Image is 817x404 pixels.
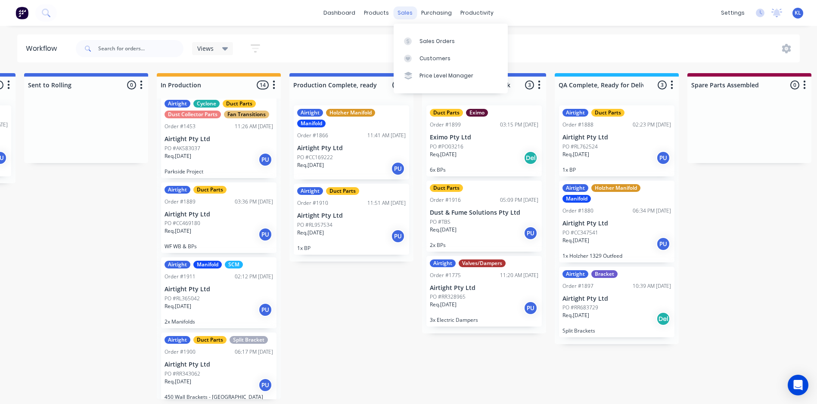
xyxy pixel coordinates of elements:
[193,261,222,268] div: Manifold
[165,361,273,368] p: Airtight Pty Ltd
[165,111,221,118] div: Dust Collector Parts
[161,182,276,253] div: AirtightDuct PartsOrder #188903:36 PM [DATE]Airtight Pty LtdPO #CC469180Req.[DATE]PUWF WB & BPs
[165,219,200,227] p: PO #CC469180
[419,72,473,80] div: Price Level Manager
[297,245,406,251] p: 1x BP
[165,286,273,293] p: Airtight Pty Ltd
[394,32,508,49] a: Sales Orders
[562,311,589,319] p: Req. [DATE]
[426,256,542,327] div: AirtightValves/DampersOrder #177511:20 AM [DATE]Airtight Pty LtdPO #RR328965Req.[DATE]PU3x Electr...
[161,96,276,178] div: AirtightCycloneDuct PartsDust Collector PartsFan TransitionsOrder #145311:26 AM [DATE]Airtight Pt...
[165,136,273,143] p: Airtight Pty Ltd
[297,221,332,229] p: PO #RL957534
[360,6,393,19] div: products
[430,143,463,151] p: PO #PO03216
[562,253,671,259] p: 1x Holzher 1329 Outfeed
[591,184,640,192] div: Holzher Manifold
[165,198,196,206] div: Order #1889
[466,109,488,117] div: Eximo
[562,270,588,278] div: Airtight
[500,121,538,129] div: 03:15 PM [DATE]
[165,168,273,175] p: Parkside Project
[562,282,593,290] div: Order #1897
[430,226,457,234] p: Req. [DATE]
[161,257,276,328] div: AirtightManifoldSCMOrder #191102:12 PM [DATE]Airtight Pty LtdPO #RL365042Req.[DATE]PU2x Manifolds
[235,348,273,356] div: 06:17 PM [DATE]
[165,100,190,108] div: Airtight
[559,181,674,262] div: AirtightHolzher ManifoldManifoldOrder #188006:34 PM [DATE]Airtight Pty LtdPO #CC347541Req.[DATE]P...
[193,100,220,108] div: Cyclone
[459,259,506,267] div: Valves/Dampers
[394,50,508,67] a: Customers
[524,226,537,240] div: PU
[559,105,674,176] div: AirtightDuct PartsOrder #188802:23 PM [DATE]Airtight Pty LtdPO #RL762524Req.[DATE]PU1x BP
[297,161,324,169] p: Req. [DATE]
[297,132,328,139] div: Order #1866
[562,143,598,151] p: PO #RL762524
[165,145,200,152] p: PO #AK583037
[193,186,227,194] div: Duct Parts
[165,186,190,194] div: Airtight
[500,271,538,279] div: 11:20 AM [DATE]
[430,121,461,129] div: Order #1899
[562,134,671,141] p: Airtight Pty Ltd
[591,270,618,278] div: Bracket
[235,273,273,281] div: 02:12 PM [DATE]
[297,229,324,237] p: Req. [DATE]
[258,378,272,392] div: PU
[294,184,409,255] div: AirtightDuct PartsOrder #191011:51 AM [DATE]Airtight Pty LtdPO #RL957534Req.[DATE]PU1x BP
[430,317,538,323] p: 3x Electric Dampers
[656,312,670,326] div: Del
[319,6,360,19] a: dashboard
[235,123,273,130] div: 11:26 AM [DATE]
[562,327,671,334] p: Split Brackets
[562,295,671,302] p: Airtight Pty Ltd
[430,293,466,301] p: PO #RR328965
[297,212,406,219] p: Airtight Pty Ltd
[524,301,537,315] div: PU
[394,67,508,84] a: Price Level Manager
[165,318,273,325] p: 2x Manifolds
[430,284,538,292] p: Airtight Pty Ltd
[294,105,409,179] div: AirtightHolzher ManifoldManifoldOrder #186611:41 AM [DATE]Airtight Pty LtdPO #CC169222Req.[DATE]PU
[562,237,589,244] p: Req. [DATE]
[430,134,538,141] p: Eximo Pty Ltd
[98,40,183,57] input: Search for orders...
[326,187,359,195] div: Duct Parts
[165,348,196,356] div: Order #1900
[562,151,589,158] p: Req. [DATE]
[258,153,272,167] div: PU
[656,151,670,165] div: PU
[430,301,457,308] p: Req. [DATE]
[26,43,61,54] div: Workflow
[165,302,191,310] p: Req. [DATE]
[419,55,450,62] div: Customers
[426,181,542,252] div: Duct PartsOrder #191605:09 PM [DATE]Dust & Fume Solutions Pty LtdPO #TBSReq.[DATE]PU2x BPs
[193,336,227,344] div: Duct Parts
[165,227,191,235] p: Req. [DATE]
[788,375,808,395] div: Open Intercom Messenger
[297,154,333,161] p: PO #CC169222
[430,271,461,279] div: Order #1775
[161,333,276,404] div: AirtightDuct PartsSplit BracketOrder #190006:17 PM [DATE]Airtight Pty LtdPO #RR343062Req.[DATE]PU...
[258,303,272,317] div: PU
[430,167,538,173] p: 6x BPs
[562,167,671,173] p: 1x BP
[426,105,542,176] div: Duct PartsEximoOrder #189903:15 PM [DATE]Eximo Pty LtdPO #PO03216Req.[DATE]Del6x BPs
[165,243,273,250] p: WF WB & BPs
[326,109,375,117] div: Holzher Manifold
[430,151,457,158] p: Req. [DATE]
[165,261,190,268] div: Airtight
[562,184,588,192] div: Airtight
[417,6,456,19] div: purchasing
[430,109,463,117] div: Duct Parts
[165,273,196,281] div: Order #1911
[430,209,538,216] p: Dust & Fume Solutions Pty Ltd
[297,109,323,117] div: Airtight
[297,199,328,207] div: Order #1910
[223,100,256,108] div: Duct Parts
[165,336,190,344] div: Airtight
[562,121,593,129] div: Order #1888
[225,261,243,268] div: SCM
[165,123,196,130] div: Order #1453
